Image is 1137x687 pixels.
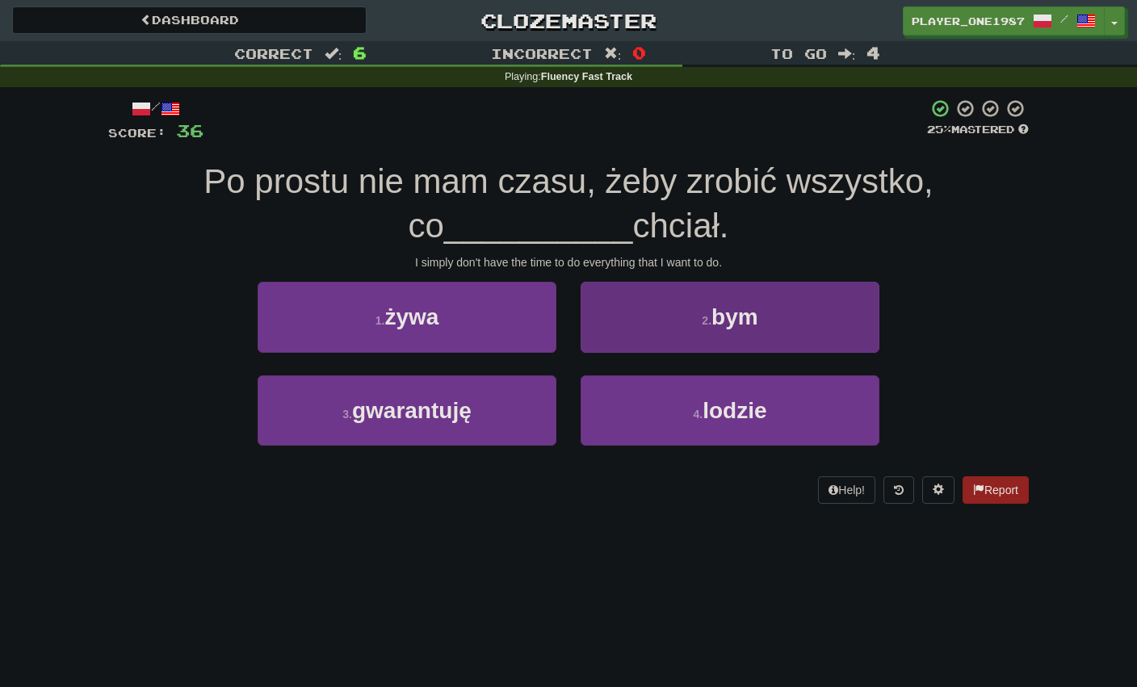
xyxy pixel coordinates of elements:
[838,47,856,61] span: :
[352,398,472,423] span: gwarantuję
[581,282,879,352] button: 2.bym
[581,375,879,446] button: 4.lodzie
[702,314,711,327] small: 2 .
[491,45,593,61] span: Incorrect
[1060,13,1068,24] span: /
[353,43,367,62] span: 6
[711,304,758,329] span: bym
[912,14,1025,28] span: Player_one1987
[883,476,914,504] button: Round history (alt+y)
[541,71,632,82] strong: Fluency Fast Track
[693,408,703,421] small: 4 .
[203,162,933,245] span: Po prostu nie mam czasu, żeby zrobić wszystko, co
[927,123,951,136] span: 25 %
[703,398,766,423] span: lodzie
[391,6,745,35] a: Clozemaster
[866,43,880,62] span: 4
[632,207,728,245] span: chciał.
[963,476,1029,504] button: Report
[176,120,203,140] span: 36
[258,375,556,446] button: 3.gwarantuję
[444,207,633,245] span: __________
[604,47,622,61] span: :
[903,6,1105,36] a: Player_one1987 /
[376,314,385,327] small: 1 .
[384,304,438,329] span: żywa
[234,45,313,61] span: Correct
[632,43,646,62] span: 0
[818,476,875,504] button: Help!
[325,47,342,61] span: :
[108,98,203,119] div: /
[108,126,166,140] span: Score:
[12,6,367,34] a: Dashboard
[927,123,1029,137] div: Mastered
[342,408,352,421] small: 3 .
[770,45,827,61] span: To go
[258,282,556,352] button: 1.żywa
[108,254,1029,270] div: I simply don't have the time to do everything that I want to do.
